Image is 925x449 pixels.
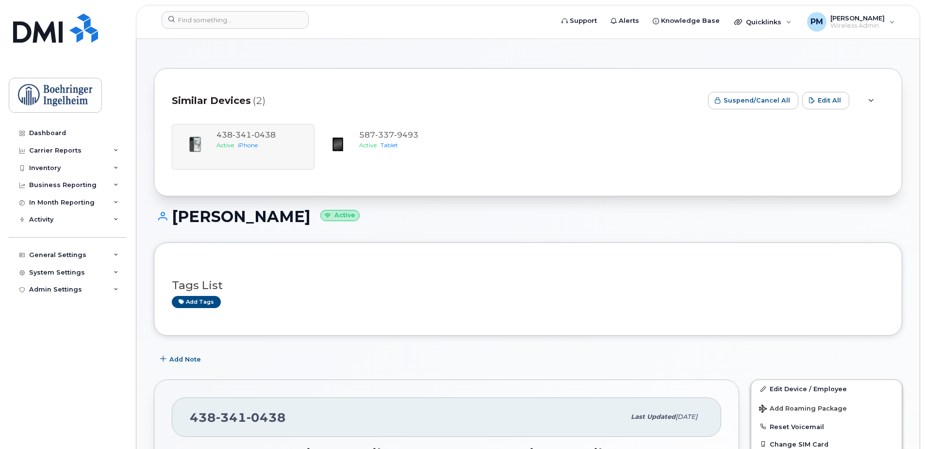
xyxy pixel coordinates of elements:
[802,92,849,109] button: Edit All
[751,380,902,397] a: Edit Device / Employee
[359,141,377,149] span: Active
[394,130,418,139] span: 9493
[380,141,398,149] span: Tablet
[154,208,902,225] h1: [PERSON_NAME]
[172,94,251,108] span: Similar Devices
[328,135,347,154] img: image20231002-3703462-fz3vdb.jpeg
[172,279,884,292] h3: Tags List
[751,418,902,435] button: Reset Voicemail
[759,405,847,414] span: Add Roaming Package
[359,130,418,139] span: 587
[708,92,798,109] button: Suspend/Cancel All
[169,355,201,364] span: Add Note
[253,94,265,108] span: (2)
[247,410,286,425] span: 0438
[172,296,221,308] a: Add tags
[631,413,676,420] span: Last updated
[375,130,394,139] span: 337
[320,210,360,221] small: Active
[818,96,841,105] span: Edit All
[190,410,286,425] span: 438
[724,96,790,105] span: Suspend/Cancel All
[676,413,697,420] span: [DATE]
[320,130,451,164] a: 5873379493ActiveTablet
[154,350,209,368] button: Add Note
[216,410,247,425] span: 341
[751,398,902,418] button: Add Roaming Package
